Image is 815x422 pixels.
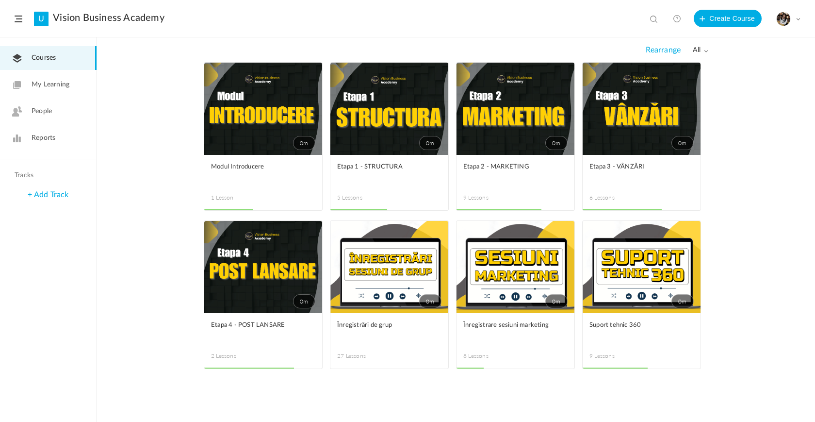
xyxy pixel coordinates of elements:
a: Modul Introducere [211,162,315,184]
span: Suport tehnic 360 [589,320,679,331]
span: 0m [293,136,315,150]
a: 0m [204,63,322,155]
span: 27 Lessons [337,352,390,360]
span: 9 Lessons [589,352,642,360]
span: Etapa 3 - VÂNZĂRI [589,162,679,172]
a: 0m [204,221,322,313]
a: Etapa 2 - MARKETING [463,162,568,184]
span: 0m [545,136,568,150]
span: Etapa 1 - STRUCTURA [337,162,427,172]
a: + Add Track [28,191,68,199]
a: 0m [583,63,701,155]
a: Etapa 4 - POST LANSARE [211,320,315,342]
span: all [693,46,708,54]
span: People [32,106,52,117]
a: Suport tehnic 360 [589,320,694,342]
a: Etapa 3 - VÂNZĂRI [589,162,694,184]
a: 0m [456,63,574,155]
span: Etapa 4 - POST LANSARE [211,320,301,331]
span: 0m [419,136,441,150]
span: 0m [293,294,315,308]
span: Modul Introducere [211,162,301,172]
span: Înregistrări de grup [337,320,427,331]
span: 0m [419,294,441,308]
a: 0m [456,221,574,313]
span: Înregistrare sesiuni marketing [463,320,553,331]
span: 6 Lessons [589,193,642,202]
span: Reports [32,133,55,143]
span: 9 Lessons [463,193,516,202]
h4: Tracks [15,171,80,180]
img: tempimagehs7pti.png [777,12,790,26]
a: 0m [583,221,701,313]
span: Rearrange [646,46,681,55]
a: Înregistrări de grup [337,320,441,342]
span: Courses [32,53,56,63]
a: Înregistrare sesiuni marketing [463,320,568,342]
a: Vision Business Academy [53,12,164,24]
span: 0m [545,294,568,308]
span: 5 Lessons [337,193,390,202]
span: 1 Lesson [211,193,263,202]
span: My Learning [32,80,69,90]
span: 0m [671,136,694,150]
span: 0m [671,294,694,308]
a: U [34,12,49,26]
span: 8 Lessons [463,352,516,360]
button: Create Course [694,10,762,27]
span: 2 Lessons [211,352,263,360]
a: 0m [330,63,448,155]
a: Etapa 1 - STRUCTURA [337,162,441,184]
span: Etapa 2 - MARKETING [463,162,553,172]
a: 0m [330,221,448,313]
